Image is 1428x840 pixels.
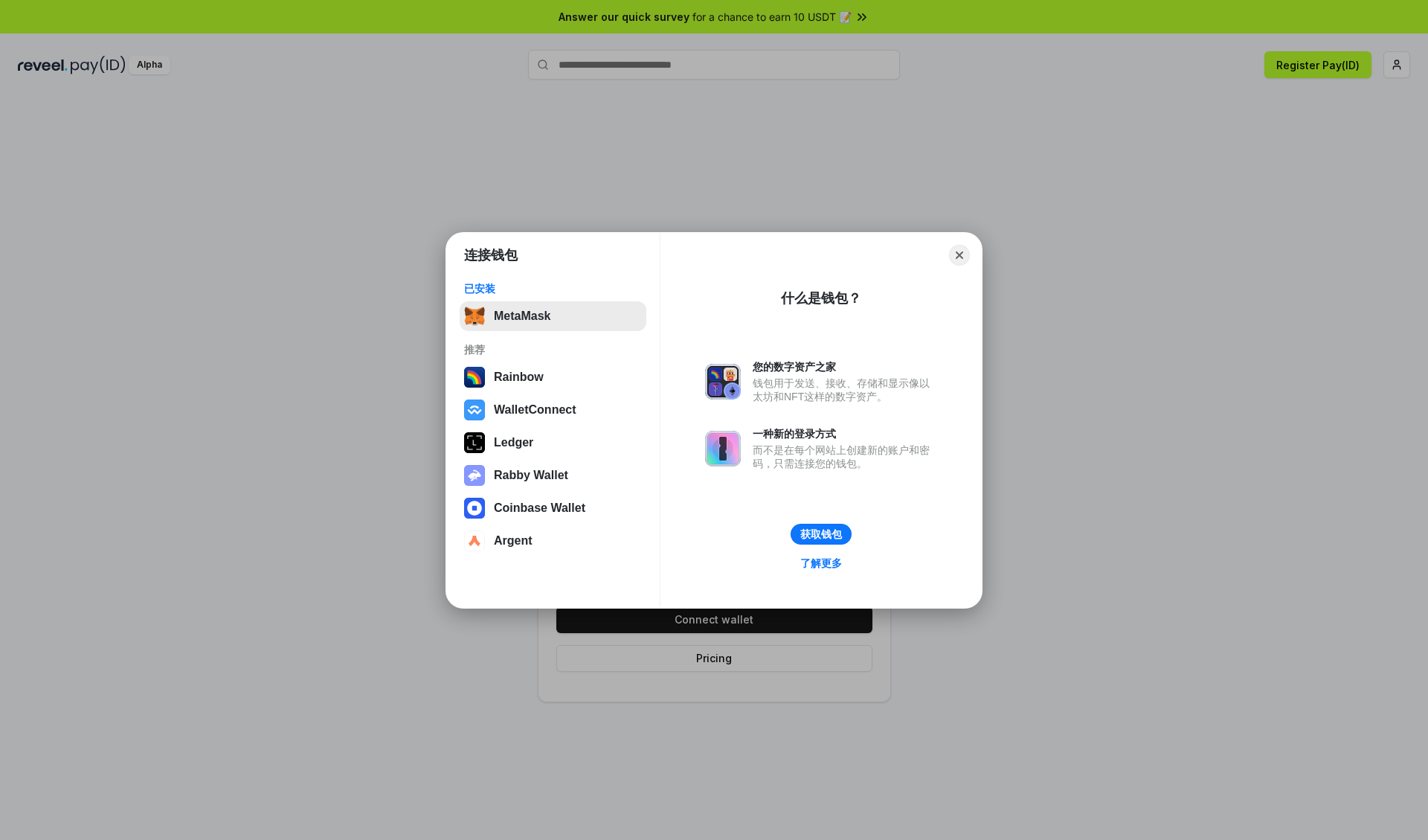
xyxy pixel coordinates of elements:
[494,403,576,417] div: WalletConnect
[464,498,485,519] img: svg+xml,%3Csvg%20width%3D%2228%22%20height%3D%2228%22%20viewBox%3D%220%200%2028%2028%22%20fill%3D...
[494,436,533,449] div: Ledger
[494,469,568,482] div: Rabby Wallet
[464,530,485,551] img: svg+xml,%3Csvg%20width%3D%2228%22%20height%3D%2228%22%20viewBox%3D%220%200%2028%2028%22%20fill%3D...
[464,465,485,486] img: svg+xml,%3Csvg%20xmlns%3D%22http%3A%2F%2Fwww.w3.org%2F2000%2Fsvg%22%20fill%3D%22none%22%20viewBox...
[464,367,485,388] img: svg+xml,%3Csvg%20width%3D%22120%22%20height%3D%22120%22%20viewBox%3D%220%200%20120%20120%22%20fil...
[464,306,485,327] img: svg+xml,%3Csvg%20fill%3D%22none%22%20height%3D%2233%22%20viewBox%3D%220%200%2035%2033%22%20width%...
[753,443,937,470] div: 而不是在每个网站上创建新的账户和密码，只需连接您的钱包。
[494,310,550,323] div: MetaMask
[494,501,585,515] div: Coinbase Wallet
[464,432,485,453] img: svg+xml,%3Csvg%20xmlns%3D%22http%3A%2F%2Fwww.w3.org%2F2000%2Fsvg%22%20width%3D%2228%22%20height%3...
[800,557,842,570] div: 了解更多
[791,554,851,573] a: 了解更多
[464,246,518,264] h1: 连接钱包
[460,362,646,392] button: Rainbow
[705,364,741,400] img: svg+xml,%3Csvg%20xmlns%3D%22http%3A%2F%2Fwww.w3.org%2F2000%2Fsvg%22%20fill%3D%22none%22%20viewBox...
[460,428,646,458] button: Ledger
[753,427,937,440] div: 一种新的登录方式
[494,534,533,548] div: Argent
[753,376,937,403] div: 钱包用于发送、接收、存储和显示像以太坊和NFT这样的数字资产。
[753,360,937,373] div: 您的数字资产之家
[460,461,646,490] button: Rabby Wallet
[460,526,646,556] button: Argent
[464,400,485,420] img: svg+xml,%3Csvg%20width%3D%2228%22%20height%3D%2228%22%20viewBox%3D%220%200%2028%2028%22%20fill%3D...
[460,301,646,331] button: MetaMask
[949,245,970,266] button: Close
[705,431,741,467] img: svg+xml,%3Csvg%20xmlns%3D%22http%3A%2F%2Fwww.w3.org%2F2000%2Fsvg%22%20fill%3D%22none%22%20viewBox...
[464,282,642,295] div: 已安装
[781,289,861,307] div: 什么是钱包？
[460,395,646,425] button: WalletConnect
[460,493,646,523] button: Coinbase Wallet
[494,371,544,384] div: Rainbow
[464,343,642,356] div: 推荐
[800,528,842,541] div: 获取钱包
[791,524,852,545] button: 获取钱包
